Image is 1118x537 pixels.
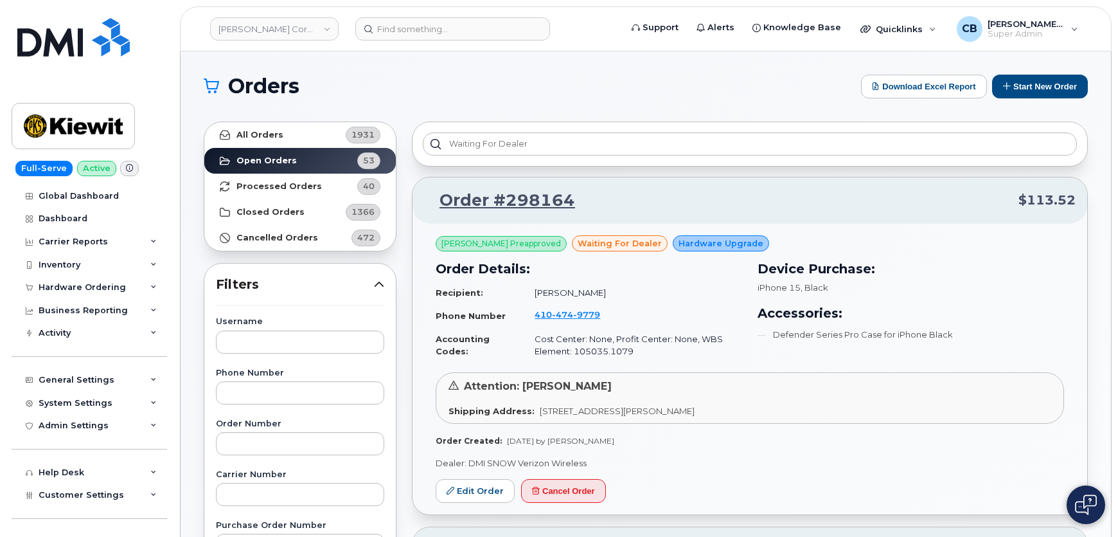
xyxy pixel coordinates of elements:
button: Start New Order [992,75,1088,98]
td: [PERSON_NAME] [523,282,742,304]
strong: Accounting Codes: [436,334,490,356]
h3: Order Details: [436,259,742,278]
span: 474 [552,309,573,320]
span: 40 [363,180,375,192]
strong: Closed Orders [236,207,305,217]
span: 1931 [351,129,375,141]
label: Carrier Number [216,471,384,479]
label: Purchase Order Number [216,522,384,530]
span: [PERSON_NAME] Preapproved [441,238,561,250]
span: 1366 [351,206,375,218]
td: Cost Center: None, Profit Center: None, WBS Element: 105035.1079 [523,328,742,362]
label: Order Number [216,420,384,428]
a: 4104749779 [535,309,616,320]
span: [DATE] by [PERSON_NAME] [507,436,614,446]
a: Cancelled Orders472 [204,225,396,251]
span: Attention: [PERSON_NAME] [464,380,612,392]
button: Cancel Order [521,479,606,503]
strong: Order Created: [436,436,502,446]
img: Open chat [1075,495,1097,515]
span: 9779 [573,309,600,320]
span: Filters [216,275,374,294]
a: Closed Orders1366 [204,199,396,225]
span: 472 [357,232,375,244]
a: All Orders1931 [204,122,396,148]
li: Defender Series Pro Case for iPhone Black [758,329,1064,341]
strong: All Orders [236,130,283,140]
span: Orders [228,77,299,96]
a: Open Orders53 [204,148,396,174]
a: Processed Orders40 [204,174,396,199]
strong: Cancelled Orders [236,233,318,243]
strong: Processed Orders [236,181,322,192]
strong: Recipient: [436,287,483,298]
a: Order #298164 [424,189,575,212]
span: 410 [535,309,600,320]
span: Hardware Upgrade [679,237,763,250]
button: Download Excel Report [861,75,987,98]
strong: Phone Number [436,311,506,321]
strong: Open Orders [236,156,297,166]
span: waiting for dealer [578,237,662,250]
span: 53 [363,154,375,167]
a: Edit Order [436,479,515,503]
label: Phone Number [216,369,384,378]
h3: Device Purchase: [758,259,1064,278]
label: Username [216,318,384,326]
h3: Accessories: [758,304,1064,323]
span: , Black [801,282,828,293]
span: [STREET_ADDRESS][PERSON_NAME] [540,406,695,416]
strong: Shipping Address: [448,406,535,416]
span: iPhone 15 [758,282,801,293]
p: Dealer: DMI SNOW Verizon Wireless [436,457,1064,469]
input: Search in orders [423,132,1077,156]
span: $113.52 [1018,191,1076,210]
